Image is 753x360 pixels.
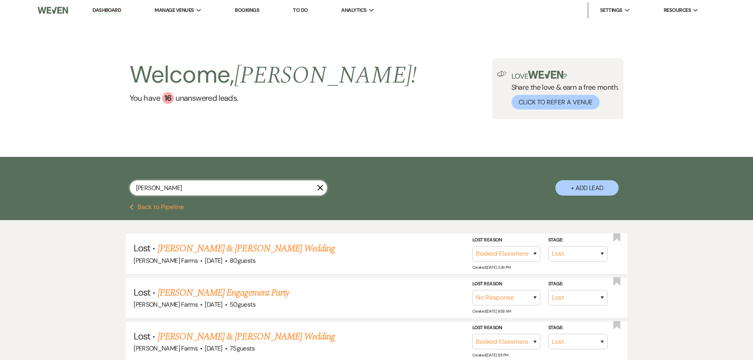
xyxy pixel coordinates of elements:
[472,324,540,332] label: Lost Reason
[230,300,255,309] span: 50 guests
[134,286,150,298] span: Lost
[38,2,68,19] img: Weven Logo
[134,256,198,265] span: [PERSON_NAME] Farms
[155,6,194,14] span: Manage Venues
[92,7,121,14] a: Dashboard
[497,71,507,77] img: loud-speaker-illustration.svg
[507,71,619,109] div: Share the love & earn a free month.
[235,7,259,13] a: Bookings
[341,6,366,14] span: Analytics
[134,330,150,342] span: Lost
[230,256,255,265] span: 80 guests
[472,265,511,270] span: Created: [DATE] 3:36 PM
[162,92,174,104] div: 16
[230,344,255,352] span: 75 guests
[472,309,511,314] span: Created: [DATE] 9:58 AM
[130,204,184,210] button: Back to Pipeline
[548,236,608,245] label: Stage:
[234,57,417,94] span: [PERSON_NAME] !
[134,242,150,254] span: Lost
[511,95,600,109] button: Click to Refer a Venue
[158,286,289,300] a: [PERSON_NAME] Engagement Party
[664,6,691,14] span: Resources
[555,180,619,196] button: + Add Lead
[130,180,327,196] input: Search by name, event date, email address or phone number
[472,236,540,245] label: Lost Reason
[293,7,308,13] a: To Do
[472,280,540,288] label: Lost Reason
[528,71,563,79] img: weven-logo-green.svg
[548,280,608,288] label: Stage:
[205,344,222,352] span: [DATE]
[600,6,623,14] span: Settings
[130,58,417,92] h2: Welcome,
[134,300,198,309] span: [PERSON_NAME] Farms
[511,71,619,80] p: Love ?
[130,92,417,104] a: You have 16 unanswered leads.
[472,352,508,358] span: Created: [DATE] 9:11 PM
[158,330,335,344] a: [PERSON_NAME] & [PERSON_NAME] Wedding
[548,324,608,332] label: Stage:
[134,344,198,352] span: [PERSON_NAME] Farms
[158,241,335,256] a: [PERSON_NAME] & [PERSON_NAME] Wedding
[205,300,222,309] span: [DATE]
[205,256,222,265] span: [DATE]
